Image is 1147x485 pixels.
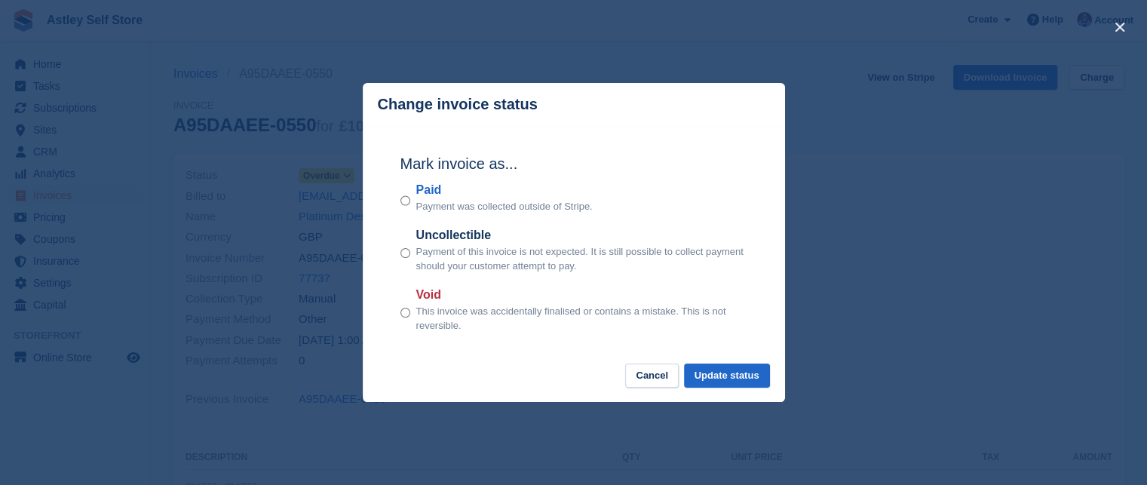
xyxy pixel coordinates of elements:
[416,181,593,199] label: Paid
[1108,15,1132,39] button: close
[416,286,747,304] label: Void
[378,96,538,113] p: Change invoice status
[416,226,747,244] label: Uncollectible
[416,244,747,274] p: Payment of this invoice is not expected. It is still possible to collect payment should your cust...
[416,199,593,214] p: Payment was collected outside of Stripe.
[684,364,770,388] button: Update status
[416,304,747,333] p: This invoice was accidentally finalised or contains a mistake. This is not reversible.
[400,152,747,175] h2: Mark invoice as...
[625,364,679,388] button: Cancel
